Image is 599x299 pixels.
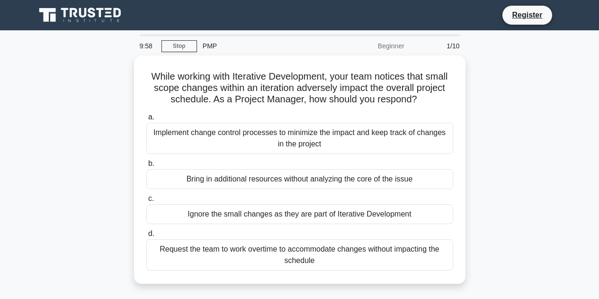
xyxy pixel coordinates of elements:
[148,194,154,202] span: c.
[197,36,327,55] div: PMP
[161,40,197,52] a: Stop
[146,169,453,189] div: Bring in additional resources without analyzing the core of the issue
[410,36,465,55] div: 1/10
[148,159,154,167] span: b.
[327,36,410,55] div: Beginner
[146,239,453,271] div: Request the team to work overtime to accommodate changes without impacting the schedule
[506,9,548,21] a: Register
[146,204,453,224] div: Ignore the small changes as they are part of Iterative Development
[148,229,154,237] span: d.
[146,123,453,154] div: Implement change control processes to minimize the impact and keep track of changes in the project
[134,36,161,55] div: 9:58
[148,113,154,121] span: a.
[145,71,454,106] h5: While working with Iterative Development, your team notices that small scope changes within an it...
